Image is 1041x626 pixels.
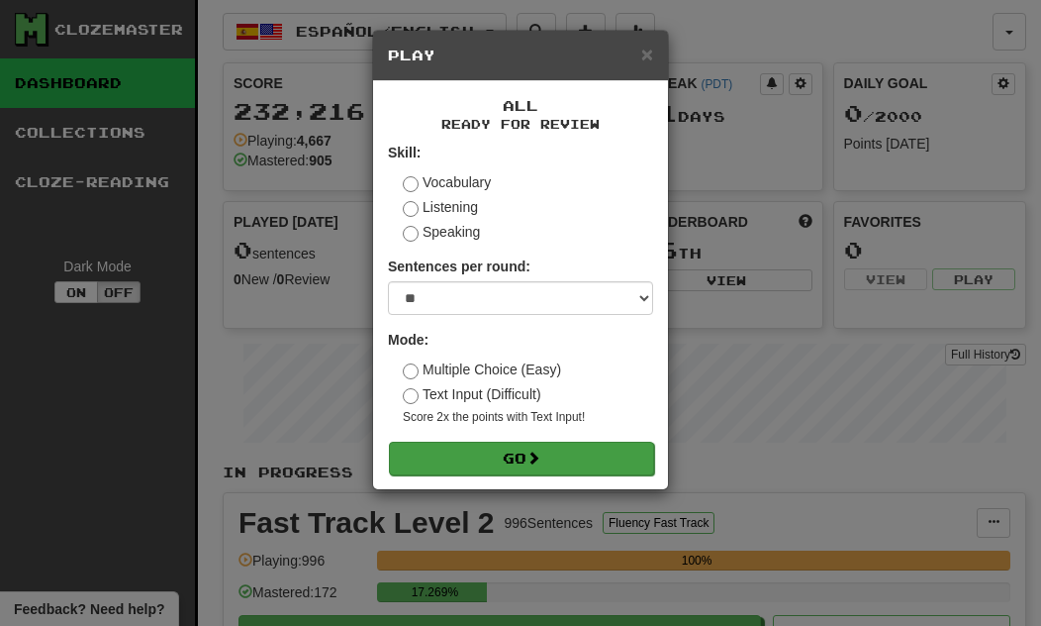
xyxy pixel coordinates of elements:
button: Close [641,44,653,64]
small: Score 2x the points with Text Input ! [403,409,653,426]
h5: Play [388,46,653,65]
label: Sentences per round: [388,257,530,276]
input: Listening [403,201,419,217]
label: Speaking [403,222,480,242]
label: Multiple Choice (Easy) [403,360,561,379]
strong: Skill: [388,145,421,160]
label: Listening [403,197,478,217]
input: Multiple Choice (Easy) [403,364,419,379]
span: × [641,43,653,65]
input: Speaking [403,226,419,242]
label: Text Input (Difficult) [403,384,541,404]
strong: Mode: [388,332,428,348]
input: Text Input (Difficult) [403,388,419,404]
input: Vocabulary [403,176,419,192]
button: Go [389,442,654,475]
label: Vocabulary [403,172,491,192]
small: Ready for Review [388,116,653,133]
span: All [503,97,538,114]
